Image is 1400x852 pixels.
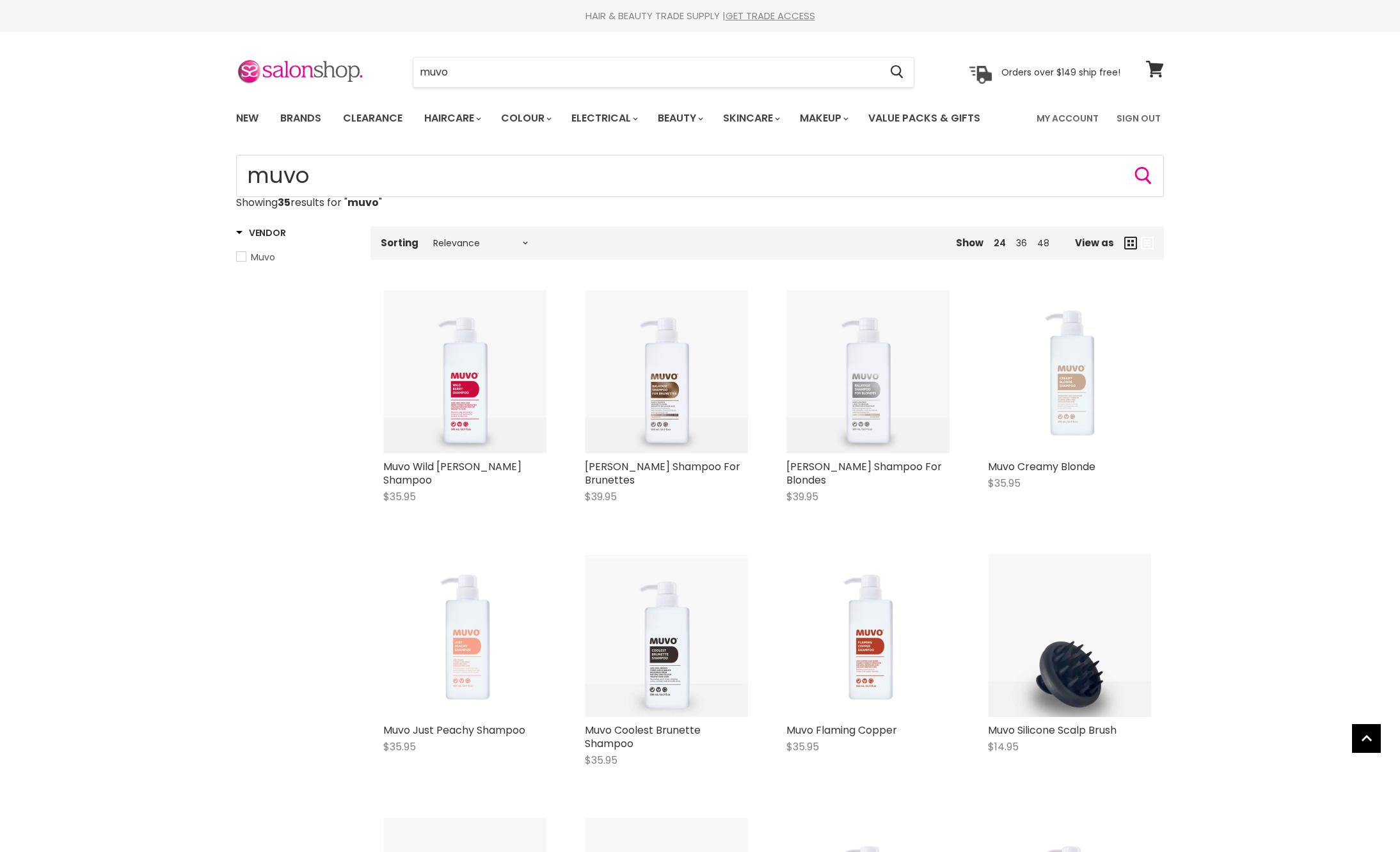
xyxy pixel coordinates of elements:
a: Skincare [713,105,788,132]
a: Sign Out [1109,105,1168,132]
a: 36 [1016,237,1027,249]
a: My Account [1029,105,1106,132]
h3: Vendor [236,226,285,239]
div: HAIR & BEAUTY TRADE SUPPLY | [220,10,1180,22]
img: Muvo Wild Berry Shampoo [383,290,546,454]
a: Muvo Coolest Brunette Shampoo [585,554,748,717]
button: Search [1133,166,1154,186]
a: Colour [491,105,559,132]
input: Search [413,58,880,87]
p: Orders over $149 ship free! [1001,66,1120,77]
span: $35.95 [383,739,416,754]
a: GET TRADE ACCESS [726,9,815,22]
a: Beauty [648,105,711,132]
span: $35.95 [383,489,416,504]
span: Show [956,236,983,249]
a: [PERSON_NAME] Shampoo For Brunettes [585,459,740,487]
strong: 35 [278,195,290,210]
ul: Main menu [227,100,1010,137]
span: $39.95 [585,489,617,504]
label: Sorting [381,237,418,248]
span: Muvo [251,251,275,264]
a: Clearance [333,105,412,132]
form: Product [236,155,1164,197]
button: Search [880,58,914,87]
a: Muvo Flaming Copper [786,723,897,738]
p: Showing results for " " [236,197,1164,209]
span: $35.95 [988,476,1021,491]
a: Muvo Silicone Scalp Brush [988,723,1117,738]
a: Value Packs & Gifts [859,105,990,132]
a: Muvo Balayage Shampoo For Brunettes [585,290,748,454]
img: Muvo Creamy Blonde [988,290,1151,454]
a: Brands [271,105,331,132]
a: Muvo Creamy Blonde [988,459,1095,474]
span: $14.95 [988,739,1019,754]
a: Haircare [415,105,489,132]
span: $39.95 [786,489,818,504]
a: Makeup [790,105,856,132]
input: Search [236,155,1164,197]
form: Product [413,57,914,88]
strong: muvo [347,195,379,210]
a: Muvo Coolest Brunette Shampoo [585,723,701,751]
a: [PERSON_NAME] Shampoo For Blondes [786,459,942,487]
a: Muvo Balayage Shampoo For Blondes [786,290,950,454]
a: 48 [1037,237,1049,249]
a: Muvo Wild [PERSON_NAME] Shampoo [383,459,521,487]
a: 24 [994,237,1006,249]
nav: Main [220,100,1180,137]
a: New [227,105,268,132]
a: Electrical [562,105,646,132]
span: $35.95 [786,739,819,754]
a: Muvo Just Peachy Shampoo [383,723,525,738]
a: Muvo Flaming Copper [786,554,950,717]
a: Muvo [236,250,354,264]
span: $35.95 [585,753,617,768]
span: View as [1075,237,1114,248]
a: Muvo Just Peachy Shampoo [383,554,546,717]
img: Muvo Silicone Scalp Brush [988,554,1151,717]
